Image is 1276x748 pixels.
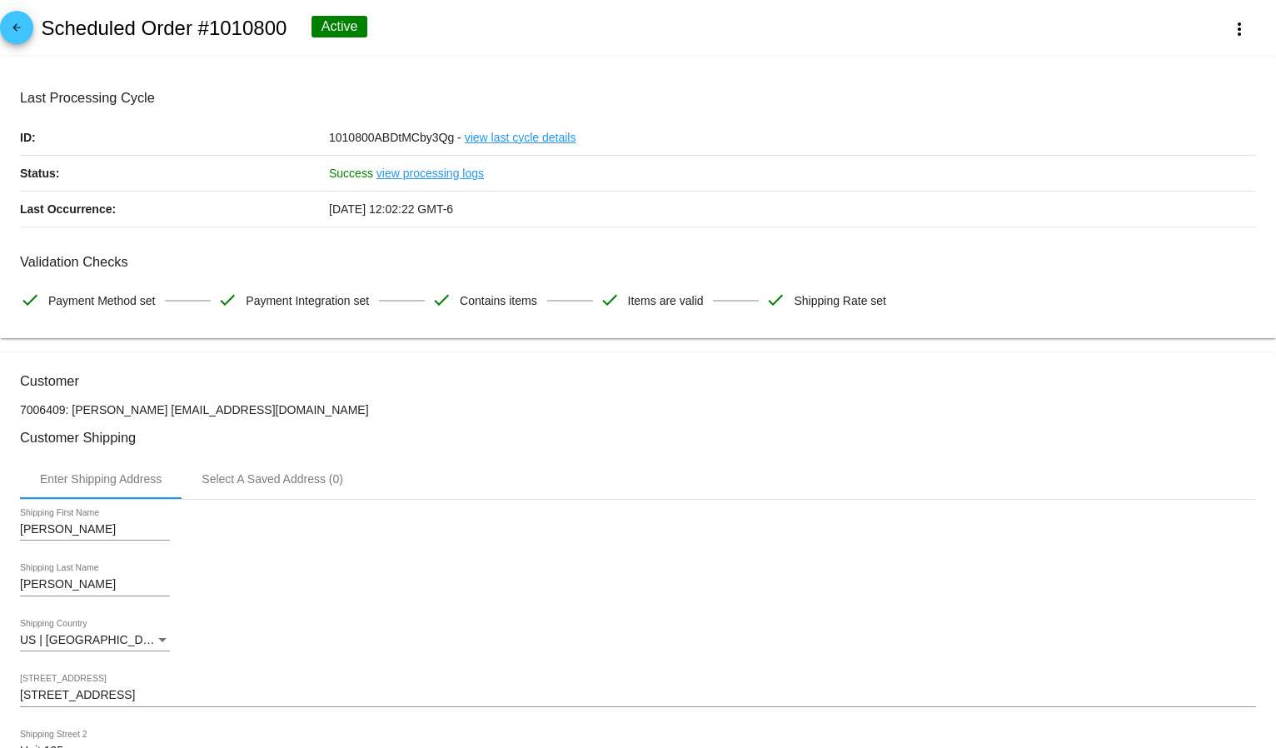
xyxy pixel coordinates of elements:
[20,290,40,310] mat-icon: check
[431,290,451,310] mat-icon: check
[329,167,373,180] span: Success
[460,283,537,318] span: Contains items
[465,120,576,155] a: view last cycle details
[20,578,170,591] input: Shipping Last Name
[20,634,170,647] mat-select: Shipping Country
[20,430,1256,446] h3: Customer Shipping
[217,290,237,310] mat-icon: check
[329,131,461,144] span: 1010800ABDtMCby3Qg -
[41,17,287,40] h2: Scheduled Order #1010800
[20,403,1256,416] p: 7006409: [PERSON_NAME] [EMAIL_ADDRESS][DOMAIN_NAME]
[202,472,343,486] div: Select A Saved Address (0)
[20,373,1256,389] h3: Customer
[20,120,329,155] p: ID:
[7,22,27,42] mat-icon: arrow_back
[794,283,886,318] span: Shipping Rate set
[600,290,620,310] mat-icon: check
[628,283,704,318] span: Items are valid
[48,283,155,318] span: Payment Method set
[246,283,369,318] span: Payment Integration set
[376,156,484,191] a: view processing logs
[20,523,170,536] input: Shipping First Name
[312,16,368,37] div: Active
[20,156,329,191] p: Status:
[20,633,167,646] span: US | [GEOGRAPHIC_DATA]
[20,254,1256,270] h3: Validation Checks
[20,689,1256,702] input: Shipping Street 1
[20,90,1256,106] h3: Last Processing Cycle
[1229,19,1249,39] mat-icon: more_vert
[20,192,329,227] p: Last Occurrence:
[765,290,785,310] mat-icon: check
[329,202,453,216] span: [DATE] 12:02:22 GMT-6
[40,472,162,486] div: Enter Shipping Address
